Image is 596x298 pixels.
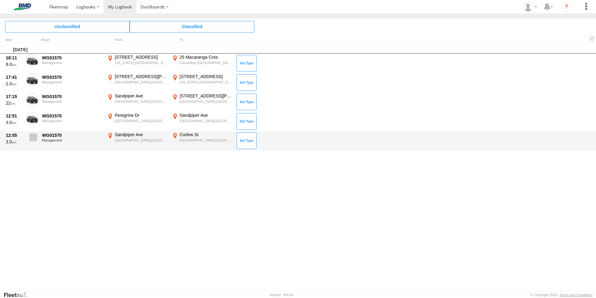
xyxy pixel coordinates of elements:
label: Click to View Event Location [106,112,168,131]
div: [GEOGRAPHIC_DATA],[GEOGRAPHIC_DATA] [115,99,167,104]
div: © Copyright 2025 - [531,293,593,297]
div: WG01570 [42,113,103,119]
div: [STREET_ADDRESS] [115,54,167,60]
div: Curlew St [180,132,232,137]
div: [STREET_ADDRESS] [180,74,232,79]
div: Peregrine Dr [115,112,167,118]
div: Management [42,61,103,65]
div: 25 Macaranga Cres [180,54,232,60]
div: Sandpiper Ave [115,93,167,99]
div: To [171,38,233,42]
label: Click to View Event Location [106,74,168,92]
button: Click to Set [237,94,257,110]
div: Casper Heunis [521,2,539,12]
div: [US_STATE],[GEOGRAPHIC_DATA] [180,80,232,84]
button: Click to Set [237,55,257,71]
div: From [106,38,168,42]
div: 3.0 [6,139,23,145]
div: Sandpiper Ave [180,112,232,118]
div: Carseldine,[GEOGRAPHIC_DATA] [180,61,232,65]
div: Version: 306.00 [270,293,293,297]
label: Click to View Event Location [106,54,168,72]
div: 8.0 [6,62,23,67]
label: Click to View Event Location [106,132,168,150]
div: [US_STATE],[GEOGRAPHIC_DATA] [115,61,167,65]
div: WG01570 [42,94,103,99]
img: bmd-logo.svg [6,3,39,10]
label: Click to View Event Location [171,74,233,92]
button: Click to Set [237,113,257,129]
div: Sandpiper Ave [115,132,167,137]
div: 12:05 [6,132,23,138]
div: 17:15 [6,94,23,99]
button: Click to Set [237,132,257,149]
label: Click to View Event Location [106,93,168,111]
div: Management [42,80,103,84]
div: [STREET_ADDRESS][PERSON_NAME] [180,93,232,99]
div: [GEOGRAPHIC_DATA],[GEOGRAPHIC_DATA] [115,119,167,123]
button: Click to Set [237,74,257,91]
div: Click to Sort [5,38,24,42]
div: 17:41 [6,74,23,80]
div: Management [42,138,103,142]
div: WG01570 [42,55,103,61]
div: [GEOGRAPHIC_DATA],[GEOGRAPHIC_DATA] [180,99,232,104]
a: Terms and Conditions [560,293,593,297]
div: [GEOGRAPHIC_DATA],[GEOGRAPHIC_DATA] [115,80,167,84]
div: WG01570 [42,132,103,138]
div: WG01570 [42,74,103,80]
div: 22 [6,100,23,106]
div: [GEOGRAPHIC_DATA],[GEOGRAPHIC_DATA] [180,138,232,142]
label: Click to View Event Location [171,132,233,150]
div: 18:11 [6,55,23,61]
span: Refresh [589,36,596,42]
div: [GEOGRAPHIC_DATA],[GEOGRAPHIC_DATA] [180,119,232,123]
div: 3.0 [6,120,23,125]
label: Click to View Event Location [171,112,233,131]
div: [GEOGRAPHIC_DATA],[GEOGRAPHIC_DATA] [115,138,167,142]
span: Click to view Unclassified Trips [5,21,130,32]
div: Management [42,100,103,103]
div: Management [42,119,103,123]
span: Click to view Classified Trips [130,21,254,32]
div: 2.0 [6,81,23,87]
label: Click to View Event Location [171,54,233,72]
a: Visit our Website [3,292,32,298]
div: 12:51 [6,113,23,119]
div: [STREET_ADDRESS][PERSON_NAME] [115,74,167,79]
div: Asset [41,38,103,42]
label: Click to View Event Location [171,93,233,111]
i: ? [561,2,571,12]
